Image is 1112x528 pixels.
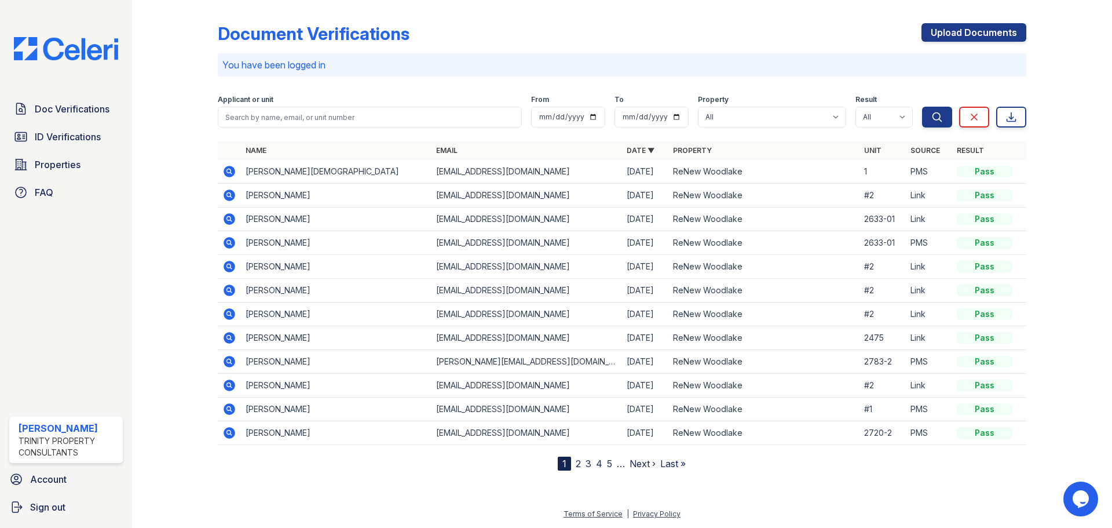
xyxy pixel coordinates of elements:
td: [PERSON_NAME] [241,231,431,255]
td: ReNew Woodlake [668,279,859,303]
div: Pass [957,190,1012,201]
td: 2475 [859,326,906,350]
td: [EMAIL_ADDRESS][DOMAIN_NAME] [431,160,622,184]
div: Pass [957,261,1012,272]
td: [DATE] [622,350,668,374]
td: [PERSON_NAME] [241,255,431,279]
label: Applicant or unit [218,95,273,104]
span: ID Verifications [35,130,101,144]
td: [DATE] [622,398,668,421]
iframe: chat widget [1063,482,1100,516]
div: Pass [957,427,1012,439]
td: PMS [906,160,952,184]
div: [PERSON_NAME] [19,421,118,435]
a: Sign out [5,496,127,519]
td: [PERSON_NAME] [241,374,431,398]
td: #2 [859,255,906,279]
td: Link [906,184,952,207]
label: To [614,95,624,104]
span: Sign out [30,500,65,514]
td: ReNew Woodlake [668,374,859,398]
td: [DATE] [622,255,668,279]
a: ID Verifications [9,125,123,148]
td: [EMAIL_ADDRESS][DOMAIN_NAME] [431,303,622,326]
div: 1 [558,457,571,471]
div: Document Verifications [218,23,409,44]
div: Pass [957,237,1012,249]
td: #2 [859,279,906,303]
span: Doc Verifications [35,102,109,116]
td: [PERSON_NAME] [241,326,431,350]
a: Date ▼ [627,146,654,155]
td: [DATE] [622,160,668,184]
a: 5 [607,458,612,469]
td: [PERSON_NAME] [241,279,431,303]
td: [EMAIL_ADDRESS][DOMAIN_NAME] [431,421,622,445]
td: [PERSON_NAME] [241,303,431,326]
a: Source [910,146,940,155]
span: … [617,457,625,471]
div: Pass [957,403,1012,415]
td: ReNew Woodlake [668,326,859,350]
td: [DATE] [622,207,668,231]
div: Trinity Property Consultants [19,435,118,458]
a: Next › [630,458,656,469]
td: ReNew Woodlake [668,207,859,231]
span: Properties [35,158,81,172]
label: From [531,95,549,104]
label: Property [698,95,729,104]
p: You have been logged in [222,58,1022,72]
td: 2633-01 [859,207,906,231]
a: Privacy Policy [633,509,681,518]
td: [PERSON_NAME] [241,184,431,207]
span: FAQ [35,185,53,199]
td: [PERSON_NAME] [241,421,431,445]
td: [DATE] [622,279,668,303]
td: [EMAIL_ADDRESS][DOMAIN_NAME] [431,398,622,421]
a: Doc Verifications [9,97,123,121]
td: ReNew Woodlake [668,255,859,279]
td: PMS [906,231,952,255]
td: ReNew Woodlake [668,398,859,421]
label: Result [855,95,877,104]
td: [EMAIL_ADDRESS][DOMAIN_NAME] [431,374,622,398]
div: | [627,509,629,518]
img: CE_Logo_Blue-a8612792a0a2168367f1c8372b55b34899dd931a85d93a1a3d3e32e68fde9ad4.png [5,37,127,60]
a: FAQ [9,181,123,204]
a: 4 [596,458,602,469]
td: #2 [859,184,906,207]
td: ReNew Woodlake [668,231,859,255]
span: Account [30,472,67,486]
div: Pass [957,213,1012,225]
td: [DATE] [622,374,668,398]
a: Name [246,146,266,155]
a: Properties [9,153,123,176]
td: 2633-01 [859,231,906,255]
td: Link [906,326,952,350]
div: Pass [957,332,1012,344]
a: Email [436,146,458,155]
td: Link [906,255,952,279]
td: [EMAIL_ADDRESS][DOMAIN_NAME] [431,231,622,255]
td: [EMAIL_ADDRESS][DOMAIN_NAME] [431,326,622,350]
td: [DATE] [622,326,668,350]
td: [DATE] [622,231,668,255]
td: ReNew Woodlake [668,350,859,374]
td: [PERSON_NAME] [241,350,431,374]
td: [PERSON_NAME] [241,398,431,421]
div: Pass [957,380,1012,391]
div: Pass [957,356,1012,367]
a: Last » [660,458,686,469]
a: Result [957,146,984,155]
td: [DATE] [622,303,668,326]
td: [EMAIL_ADDRESS][DOMAIN_NAME] [431,255,622,279]
td: #2 [859,303,906,326]
td: ReNew Woodlake [668,160,859,184]
td: Link [906,303,952,326]
a: Unit [864,146,881,155]
td: ReNew Woodlake [668,303,859,326]
td: 2720-2 [859,421,906,445]
td: 2783-2 [859,350,906,374]
td: [PERSON_NAME][DEMOGRAPHIC_DATA] [241,160,431,184]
